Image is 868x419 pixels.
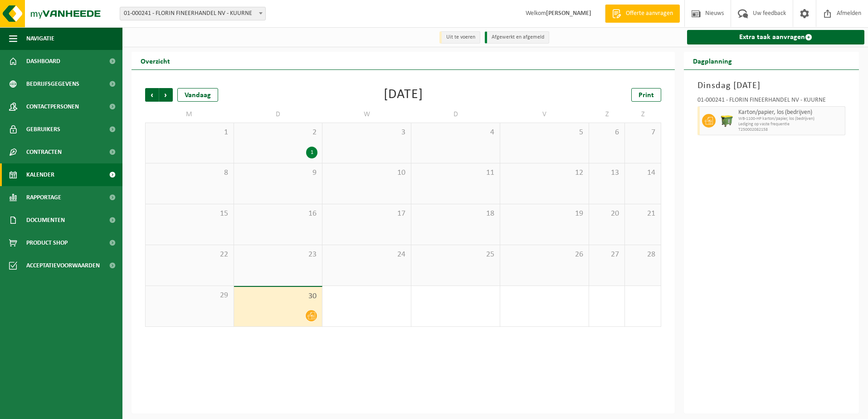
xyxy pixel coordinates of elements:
span: 11 [416,168,495,178]
span: Documenten [26,209,65,232]
span: 9 [239,168,318,178]
div: [DATE] [384,88,423,102]
span: WB-1100-HP karton/papier, los (bedrijven) [738,116,843,122]
div: 01-000241 - FLORIN FINEERHANDEL NV - KUURNE [697,97,845,106]
span: 3 [327,128,406,138]
span: 5 [505,128,584,138]
span: 15 [150,209,229,219]
img: WB-1100-HPE-GN-50 [720,114,734,128]
span: Contactpersonen [26,95,79,118]
span: 1 [150,128,229,138]
span: 25 [416,250,495,260]
span: 21 [629,209,656,219]
span: 22 [150,250,229,260]
span: 30 [239,291,318,301]
td: Z [625,106,661,123]
span: Kalender [26,163,54,186]
span: Rapportage [26,186,61,209]
span: 7 [629,128,656,138]
span: Gebruikers [26,118,60,141]
span: Contracten [26,141,62,163]
span: 18 [416,209,495,219]
span: 01-000241 - FLORIN FINEERHANDEL NV - KUURNE [120,7,265,20]
td: D [234,106,323,123]
span: 6 [594,128,620,138]
h2: Dagplanning [684,52,741,69]
span: Print [639,92,654,99]
td: Z [589,106,625,123]
span: 19 [505,209,584,219]
a: Extra taak aanvragen [687,30,864,44]
span: 27 [594,250,620,260]
span: 23 [239,250,318,260]
span: Navigatie [26,27,54,50]
strong: [PERSON_NAME] [546,10,591,17]
span: 13 [594,168,620,178]
span: 4 [416,128,495,138]
span: 8 [150,168,229,178]
div: 1 [306,147,317,158]
span: 01-000241 - FLORIN FINEERHANDEL NV - KUURNE [120,7,266,20]
span: 20 [594,209,620,219]
span: 24 [327,250,406,260]
span: Karton/papier, los (bedrijven) [738,109,843,116]
span: Vorige [145,88,159,102]
span: 29 [150,291,229,301]
span: 28 [629,250,656,260]
span: Lediging op vaste frequentie [738,122,843,127]
span: Dashboard [26,50,60,73]
span: Volgende [159,88,173,102]
div: Vandaag [177,88,218,102]
span: 14 [629,168,656,178]
h3: Dinsdag [DATE] [697,79,845,93]
span: Offerte aanvragen [624,9,675,18]
td: V [500,106,589,123]
span: 26 [505,250,584,260]
span: 10 [327,168,406,178]
li: Uit te voeren [439,31,480,44]
span: 16 [239,209,318,219]
span: Bedrijfsgegevens [26,73,79,95]
a: Offerte aanvragen [605,5,680,23]
span: T250002082158 [738,127,843,133]
td: D [411,106,500,123]
span: 17 [327,209,406,219]
span: Product Shop [26,232,68,254]
span: Acceptatievoorwaarden [26,254,100,277]
h2: Overzicht [132,52,179,69]
li: Afgewerkt en afgemeld [485,31,549,44]
a: Print [631,88,661,102]
span: 2 [239,128,318,138]
td: W [322,106,411,123]
span: 12 [505,168,584,178]
td: M [145,106,234,123]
